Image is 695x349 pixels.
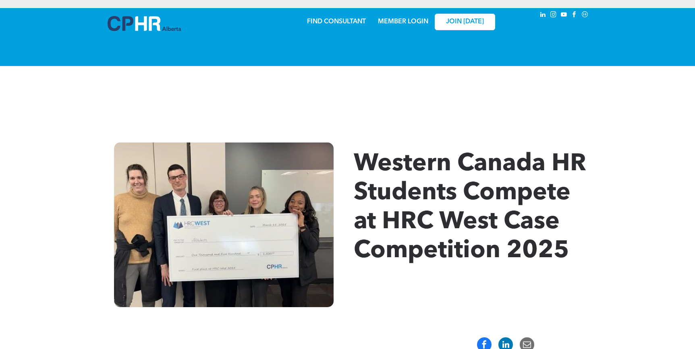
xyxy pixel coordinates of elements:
[354,152,586,263] span: Western Canada HR Students Compete at HRC West Case Competition 2025
[581,10,589,21] a: Social network
[307,19,366,25] a: FIND CONSULTANT
[560,10,568,21] a: youtube
[435,14,495,30] a: JOIN [DATE]
[108,16,181,31] img: A blue and white logo for cp alberta
[539,10,548,21] a: linkedin
[446,18,484,26] span: JOIN [DATE]
[378,19,428,25] a: MEMBER LOGIN
[549,10,558,21] a: instagram
[570,10,579,21] a: facebook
